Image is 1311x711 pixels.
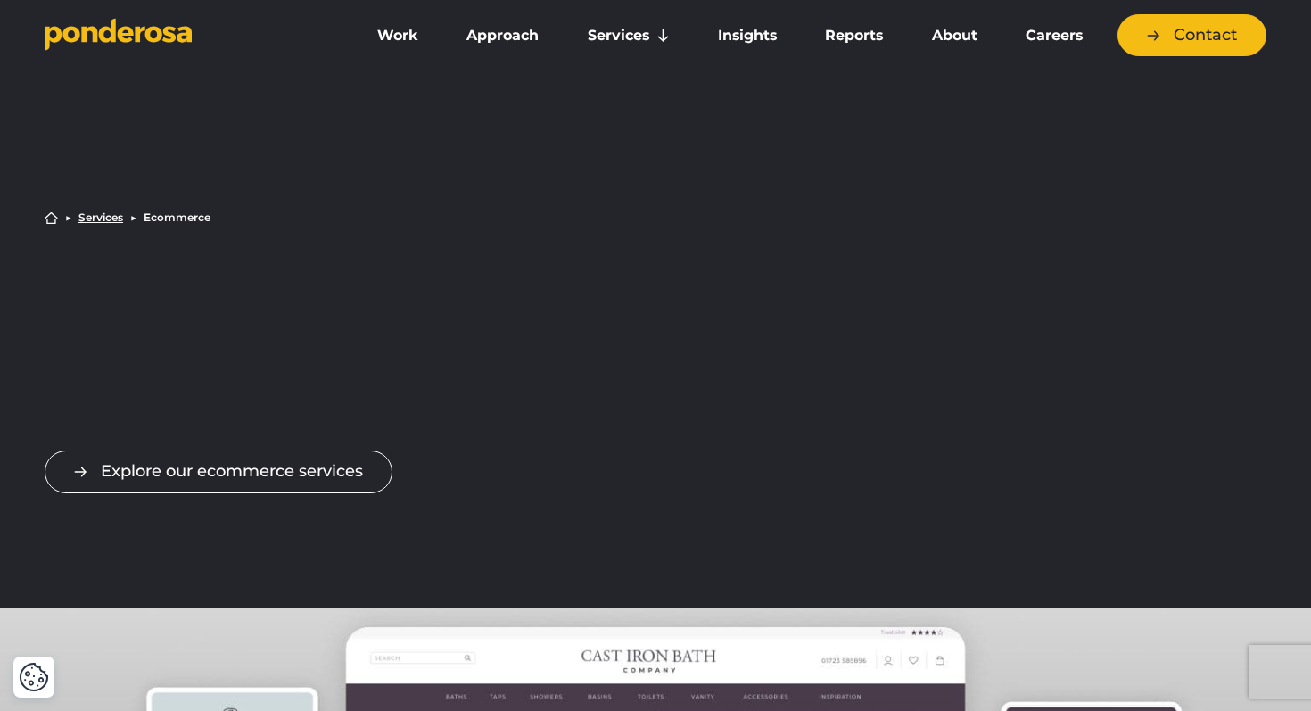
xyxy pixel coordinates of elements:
a: Contact [1117,14,1266,56]
a: About [911,17,997,54]
a: Services [567,17,690,54]
img: Revisit consent button [19,662,49,692]
a: Work [357,17,439,54]
button: Cookie Settings [19,662,49,692]
a: Go to homepage [45,18,330,54]
a: Careers [1005,17,1103,54]
a: Reports [804,17,903,54]
a: Approach [446,17,559,54]
a: Insights [697,17,797,54]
